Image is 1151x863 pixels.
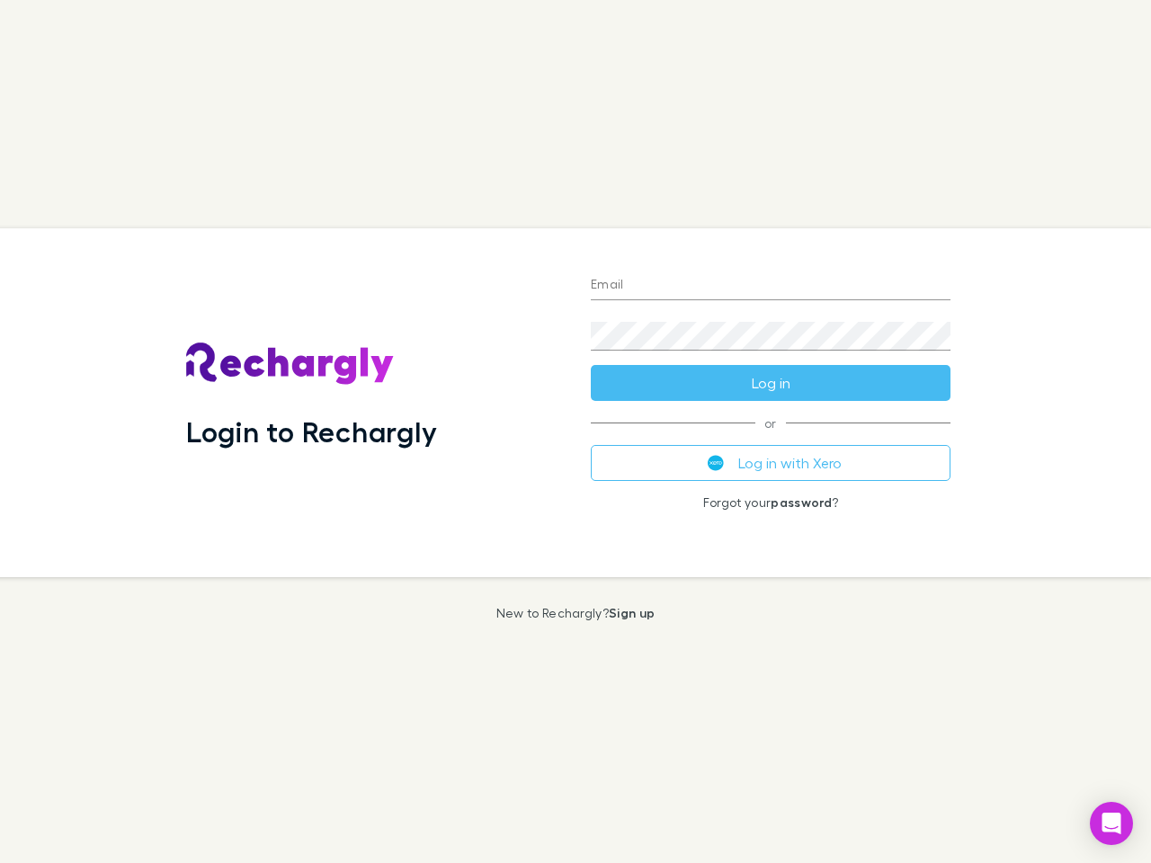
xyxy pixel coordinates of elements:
p: New to Rechargly? [496,606,656,620]
p: Forgot your ? [591,495,950,510]
button: Log in with Xero [591,445,950,481]
a: password [771,494,832,510]
button: Log in [591,365,950,401]
a: Sign up [609,605,655,620]
div: Open Intercom Messenger [1090,802,1133,845]
img: Xero's logo [708,455,724,471]
h1: Login to Rechargly [186,414,437,449]
img: Rechargly's Logo [186,343,395,386]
